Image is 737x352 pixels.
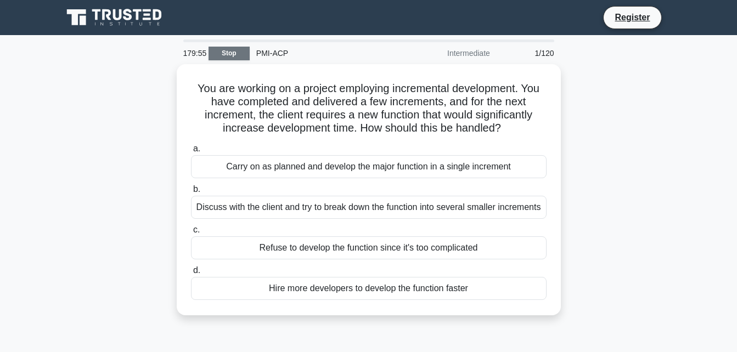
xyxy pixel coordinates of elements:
span: d. [193,265,200,275]
a: Stop [209,47,250,60]
div: Refuse to develop the function since it's too complicated [191,236,547,259]
a: Register [608,10,656,24]
span: a. [193,144,200,153]
div: Carry on as planned and develop the major function in a single increment [191,155,547,178]
span: c. [193,225,200,234]
div: 179:55 [177,42,209,64]
div: Hire more developers to develop the function faster [191,277,547,300]
div: Intermediate [401,42,497,64]
h5: You are working on a project employing incremental development. You have completed and delivered ... [190,82,548,135]
div: Discuss with the client and try to break down the function into several smaller increments [191,196,547,219]
span: b. [193,184,200,194]
div: 1/120 [497,42,561,64]
div: PMI-ACP [250,42,401,64]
